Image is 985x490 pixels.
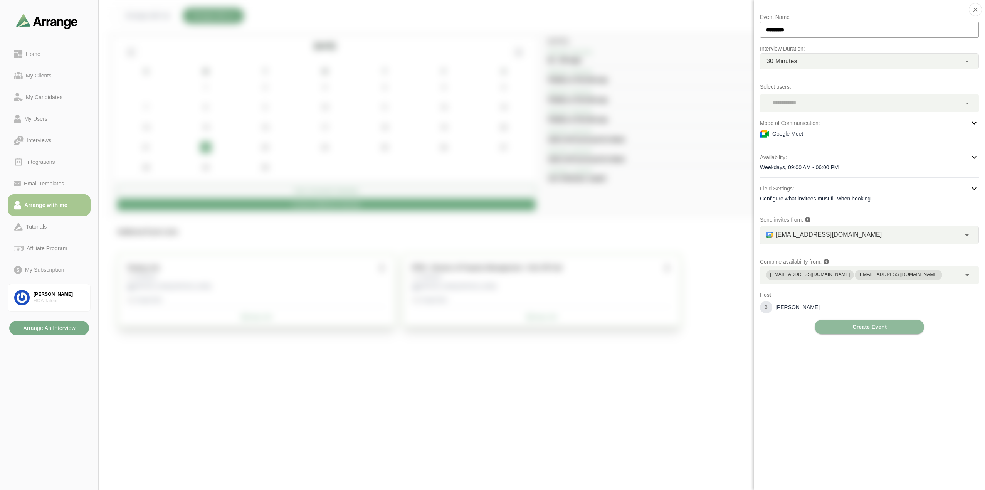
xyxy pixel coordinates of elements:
p: Select users: [760,82,979,91]
div: B [760,301,772,313]
div: Arrange with me [21,200,71,210]
button: Arrange An Interview [9,321,89,335]
a: My Candidates [8,86,91,108]
div: My Candidates [23,93,66,102]
div: Email Templates [21,179,67,188]
a: Tutorials [8,216,91,237]
a: Email Templates [8,173,91,194]
div: [EMAIL_ADDRESS][DOMAIN_NAME] [770,271,850,279]
p: Send invites from: [760,215,979,224]
div: Affiliate Program [24,244,70,253]
button: Create Event [815,320,924,334]
p: Field Settings: [760,184,794,193]
div: [EMAIL_ADDRESS][DOMAIN_NAME] [859,271,939,279]
span: Create Event [852,320,887,334]
div: HOA Talent [34,298,84,304]
p: Host: [760,290,979,300]
div: Google Meet [760,129,979,138]
div: Weekdays, 09:00 AM - 06:00 PM [760,163,979,171]
a: [PERSON_NAME]HOA Talent [8,284,91,312]
span: [EMAIL_ADDRESS][DOMAIN_NAME] [776,230,882,240]
div: Home [23,49,44,59]
img: GOOGLE [766,232,773,238]
p: Availability: [760,153,787,162]
p: Event Name [760,12,979,22]
div: Tutorials [23,222,50,231]
img: Meeting Mode Icon [760,129,769,138]
a: Arrange with me [8,194,91,216]
a: Affiliate Program [8,237,91,259]
div: [PERSON_NAME] [34,291,84,298]
a: My Users [8,108,91,130]
div: Integrations [23,157,58,167]
p: Interview Duration: [760,44,979,53]
div: My Clients [23,71,55,80]
span: 30 Minutes [766,56,797,66]
p: [PERSON_NAME] [775,303,820,311]
div: Configure what invitees must fill when booking. [760,195,979,202]
div: Interviews [24,136,54,145]
a: Integrations [8,151,91,173]
a: My Subscription [8,259,91,281]
div: My Users [21,114,50,123]
a: Home [8,43,91,65]
img: arrangeai-name-small-logo.4d2b8aee.svg [16,14,78,29]
p: Combine availability from: [760,257,979,266]
a: Interviews [8,130,91,151]
b: Arrange An Interview [23,321,76,335]
div: My Subscription [22,265,67,274]
p: Mode of Communication: [760,118,820,128]
a: My Clients [8,65,91,86]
